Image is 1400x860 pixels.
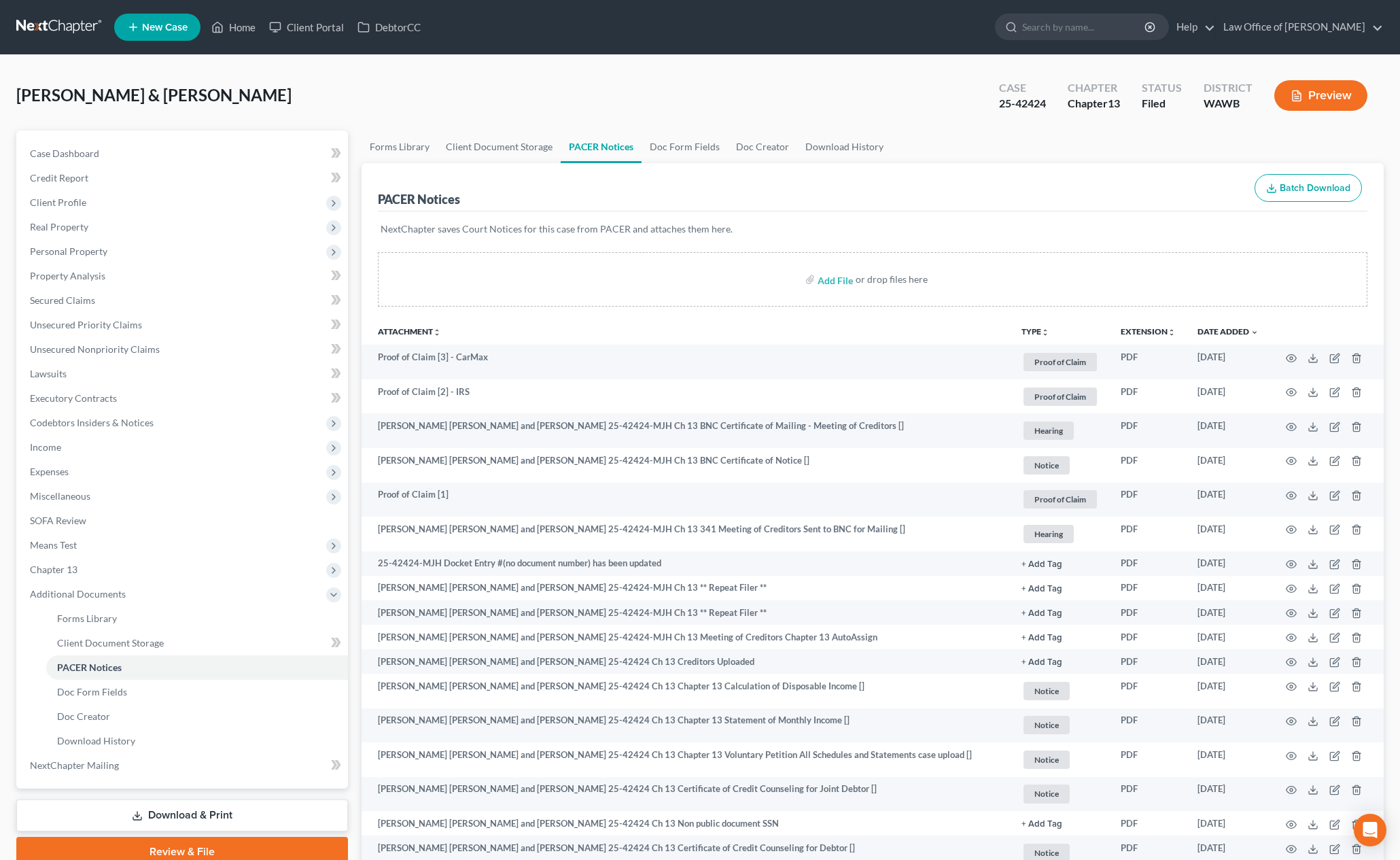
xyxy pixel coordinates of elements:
td: 25-42424-MJH Docket Entry #(no document number) has been updated [362,551,1011,576]
td: Proof of Claim [3] - CarMax [362,345,1011,379]
td: [DATE] [1187,777,1270,812]
a: Client Portal [262,15,351,39]
a: + Add Tag [1021,655,1099,668]
div: Case [999,80,1046,96]
span: Proof of Claim [1023,490,1097,509]
span: NextChapter Mailing [30,759,119,771]
button: Preview [1274,80,1367,111]
a: Secured Claims [19,288,348,313]
span: Personal Property [30,245,107,257]
button: + Add Tag [1021,560,1062,569]
span: Real Property [30,221,88,233]
td: [DATE] [1187,483,1270,517]
td: PDF [1110,517,1187,551]
td: PDF [1110,448,1187,483]
button: TYPEunfold_more [1021,328,1049,337]
a: Proof of Claim [1021,488,1099,511]
span: Expenses [30,466,69,477]
a: Credit Report [19,166,348,190]
td: PDF [1110,576,1187,600]
a: PACER Notices [561,131,642,163]
button: + Add Tag [1021,585,1062,594]
td: Proof of Claim [2] - IRS [362,379,1011,414]
span: Unsecured Nonpriority Claims [30,343,160,355]
td: PDF [1110,777,1187,812]
span: Doc Form Fields [57,686,127,698]
span: 13 [1108,97,1120,109]
a: Forms Library [362,131,438,163]
button: + Add Tag [1021,634,1062,642]
a: Client Document Storage [438,131,561,163]
span: Credit Report [30,172,88,184]
a: + Add Tag [1021,631,1099,644]
a: Date Added expand_more [1197,326,1259,337]
i: unfold_more [433,328,441,337]
a: Download & Print [16,799,348,831]
a: Executory Contracts [19,386,348,411]
td: [DATE] [1187,517,1270,551]
span: Notice [1023,751,1070,769]
td: PDF [1110,345,1187,379]
div: WAWB [1204,96,1253,111]
td: [DATE] [1187,811,1270,836]
a: + Add Tag [1021,581,1099,594]
span: Unsecured Priority Claims [30,319,142,330]
span: Miscellaneous [30,490,90,502]
p: NextChapter saves Court Notices for this case from PACER and attaches them here. [381,222,1365,236]
span: New Case [142,22,188,33]
a: Home [205,15,262,39]
a: Notice [1021,680,1099,702]
span: Property Analysis [30,270,105,281]
span: Forms Library [57,613,117,624]
span: Notice [1023,716,1070,734]
td: [DATE] [1187,551,1270,576]
a: Notice [1021,454,1099,477]
a: Case Dashboard [19,141,348,166]
a: Proof of Claim [1021,385,1099,408]
td: [DATE] [1187,379,1270,414]
button: Batch Download [1255,174,1362,203]
a: + Add Tag [1021,817,1099,830]
div: Filed [1142,96,1182,111]
div: District [1204,80,1253,96]
a: Hearing [1021,523,1099,545]
span: Client Profile [30,196,86,208]
td: PDF [1110,742,1187,777]
div: Status [1142,80,1182,96]
a: + Add Tag [1021,557,1099,570]
td: PDF [1110,551,1187,576]
td: [DATE] [1187,448,1270,483]
a: Forms Library [46,606,348,631]
td: [PERSON_NAME] [PERSON_NAME] and [PERSON_NAME] 25-42424 Ch 13 Chapter 13 Calculation of Disposable... [362,674,1011,708]
td: PDF [1110,674,1187,708]
span: Lawsuits [30,368,67,379]
span: Codebtors Insiders & Notices [30,417,154,428]
td: [PERSON_NAME] [PERSON_NAME] and [PERSON_NAME] 25-42424 Ch 13 Chapter 13 Statement of Monthly Inco... [362,708,1011,743]
span: Proof of Claim [1023,353,1097,371]
a: Doc Form Fields [46,680,348,704]
span: Income [30,441,61,453]
button: + Add Tag [1021,658,1062,667]
td: [PERSON_NAME] [PERSON_NAME] and [PERSON_NAME] 25-42424-MJH Ch 13 341 Meeting of Creditors Sent to... [362,517,1011,551]
td: PDF [1110,379,1187,414]
td: [PERSON_NAME] [PERSON_NAME] and [PERSON_NAME] 25-42424-MJH Ch 13 ** Repeat Filer ** [362,576,1011,600]
td: [DATE] [1187,600,1270,625]
a: NextChapter Mailing [19,753,348,778]
a: Notice [1021,749,1099,771]
a: Notice [1021,782,1099,805]
td: [DATE] [1187,345,1270,379]
a: PACER Notices [46,655,348,680]
span: Executory Contracts [30,392,117,404]
div: PACER Notices [378,191,460,207]
a: Doc Creator [46,704,348,729]
td: PDF [1110,649,1187,674]
span: SOFA Review [30,515,86,526]
span: Notice [1023,456,1070,475]
td: [PERSON_NAME] [PERSON_NAME] and [PERSON_NAME] 25-42424 Ch 13 Non public document SSN [362,811,1011,836]
td: [DATE] [1187,576,1270,600]
a: SOFA Review [19,509,348,533]
span: [PERSON_NAME] & [PERSON_NAME] [16,85,292,105]
td: [DATE] [1187,625,1270,649]
span: Client Document Storage [57,637,164,649]
td: PDF [1110,483,1187,517]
